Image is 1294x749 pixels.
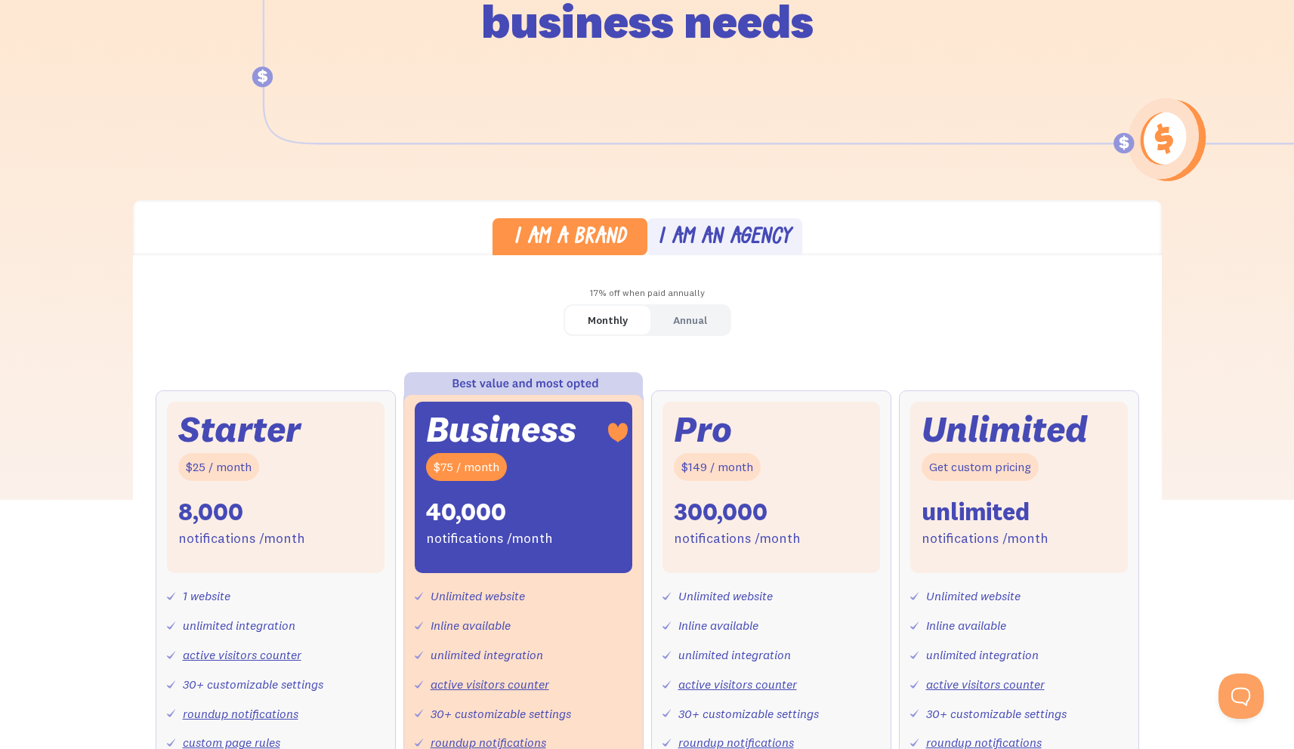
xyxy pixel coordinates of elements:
iframe: Toggle Customer Support [1218,673,1264,719]
div: notifications /month [674,528,801,550]
div: $149 / month [674,453,761,481]
div: Pro [674,413,732,445]
a: active visitors counter [926,677,1045,692]
div: 17% off when paid annually [133,282,1162,304]
div: Unlimited website [678,585,773,607]
div: unlimited integration [183,615,295,636]
div: I am a brand [514,227,626,249]
div: 30+ customizable settings [678,703,819,725]
div: Unlimited website [431,585,525,607]
div: Starter [178,413,301,445]
div: notifications /month [922,528,1048,550]
div: Inline available [926,615,1006,636]
a: active visitors counter [431,677,549,692]
div: 300,000 [674,496,767,528]
div: 30+ customizable settings [183,673,323,695]
div: notifications /month [178,528,305,550]
div: 30+ customizable settings [431,703,571,725]
div: Unlimited website [926,585,1021,607]
div: Unlimited [922,413,1088,445]
div: 40,000 [426,496,506,528]
div: unlimited [922,496,1030,528]
div: Business [426,413,576,445]
div: $25 / month [178,453,259,481]
div: Inline available [678,615,758,636]
div: 1 website [183,585,230,607]
div: notifications /month [426,528,553,550]
div: 8,000 [178,496,243,528]
div: Annual [673,310,707,331]
div: unlimited integration [431,644,543,666]
a: active visitors counter [183,647,301,662]
div: Monthly [588,310,628,331]
div: I am an agency [658,227,791,249]
div: 30+ customizable settings [926,703,1067,725]
a: roundup notifications [183,706,298,721]
div: unlimited integration [926,644,1039,666]
div: Get custom pricing [922,453,1039,481]
div: $75 / month [426,453,507,481]
div: Inline available [431,615,511,636]
div: unlimited integration [678,644,791,666]
a: active visitors counter [678,677,797,692]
